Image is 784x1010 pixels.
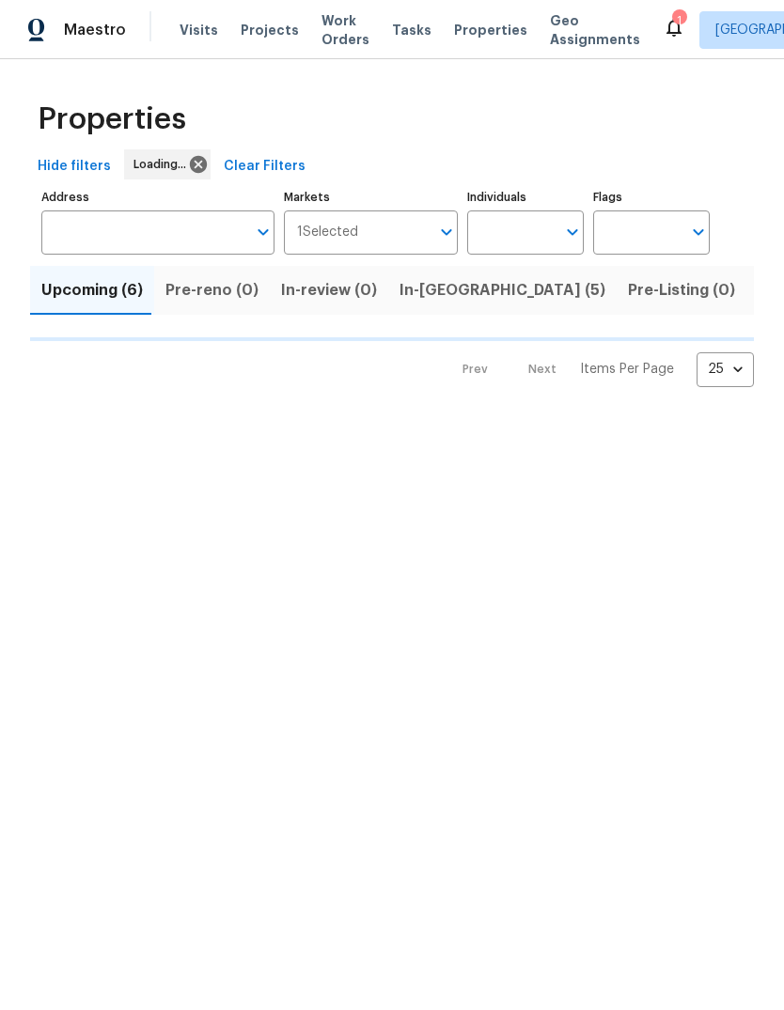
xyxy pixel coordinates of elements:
[133,155,194,174] span: Loading...
[433,219,460,245] button: Open
[593,192,710,203] label: Flags
[467,192,584,203] label: Individuals
[124,149,211,179] div: Loading...
[281,277,377,303] span: In-review (0)
[672,11,685,30] div: 1
[580,360,674,379] p: Items Per Page
[41,277,143,303] span: Upcoming (6)
[454,21,527,39] span: Properties
[297,225,358,241] span: 1 Selected
[41,192,274,203] label: Address
[64,21,126,39] span: Maestro
[180,21,218,39] span: Visits
[38,110,186,129] span: Properties
[559,219,586,245] button: Open
[697,345,754,394] div: 25
[250,219,276,245] button: Open
[38,155,111,179] span: Hide filters
[241,21,299,39] span: Projects
[628,277,735,303] span: Pre-Listing (0)
[216,149,313,184] button: Clear Filters
[685,219,712,245] button: Open
[445,352,754,387] nav: Pagination Navigation
[400,277,605,303] span: In-[GEOGRAPHIC_DATA] (5)
[321,11,369,49] span: Work Orders
[30,149,118,184] button: Hide filters
[284,192,459,203] label: Markets
[392,23,431,37] span: Tasks
[550,11,640,49] span: Geo Assignments
[224,155,306,179] span: Clear Filters
[165,277,259,303] span: Pre-reno (0)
